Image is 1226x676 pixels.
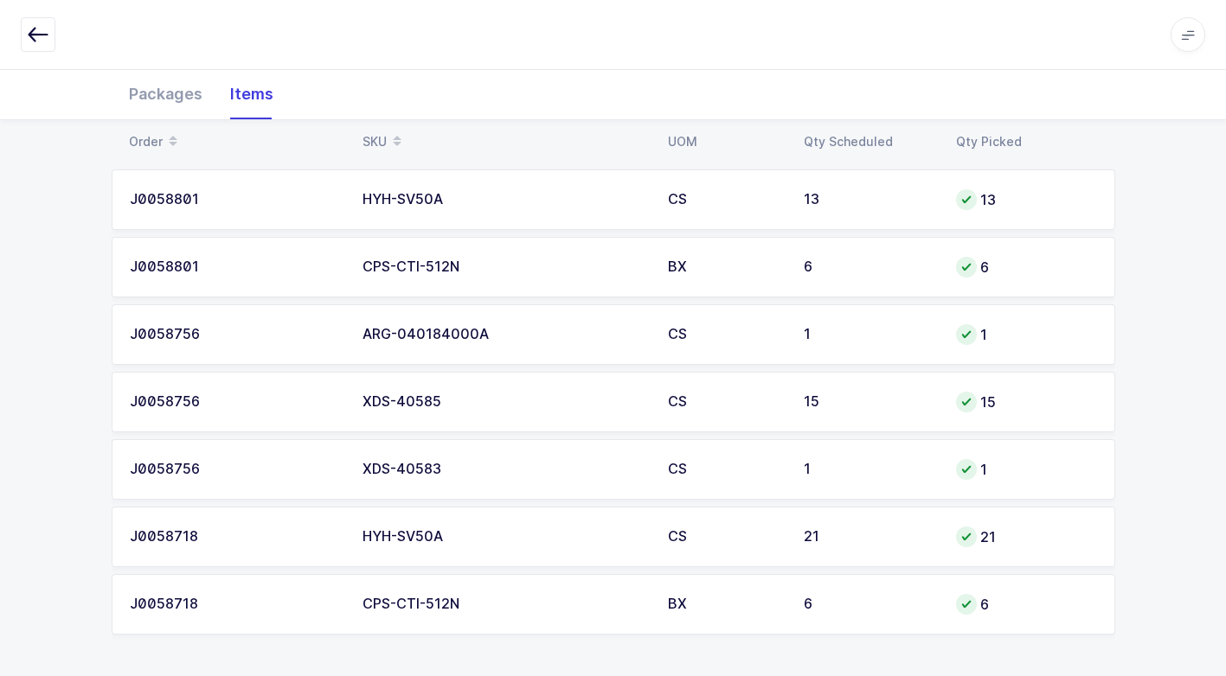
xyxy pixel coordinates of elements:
div: ARG-040184000A [363,327,647,342]
div: HYH-SV50A [363,192,647,207]
div: 1 [804,327,935,342]
div: BX [668,259,783,275]
div: Items [216,69,287,119]
div: J0058756 [130,462,342,477]
div: CS [668,192,783,207]
div: CS [668,394,783,410]
div: 6 [804,259,935,275]
div: BX [668,596,783,612]
div: 6 [956,257,1097,277]
div: 15 [956,392,1097,412]
div: J0058756 [130,327,342,342]
div: CS [668,327,783,342]
div: CPS-CTI-512N [363,596,647,612]
div: HYH-SV50A [363,529,647,545]
div: J0058718 [130,596,342,612]
div: XDS-40585 [363,394,647,410]
div: 21 [804,529,935,545]
div: Packages [115,69,216,119]
div: Qty Scheduled [804,135,935,149]
div: J0058801 [130,259,342,275]
div: 15 [804,394,935,410]
div: J0058718 [130,529,342,545]
div: Order [129,127,342,156]
div: XDS-40583 [363,462,647,477]
div: CS [668,529,783,545]
div: 13 [956,189,1097,210]
div: 1 [804,462,935,477]
div: 1 [956,459,1097,480]
div: J0058801 [130,192,342,207]
div: 13 [804,192,935,207]
div: UOM [668,135,783,149]
div: Qty Picked [956,135,1105,149]
div: CPS-CTI-512N [363,259,647,275]
div: 21 [956,526,1097,547]
div: 6 [804,596,935,612]
div: SKU [363,127,647,156]
div: 1 [956,324,1097,345]
div: J0058756 [130,394,342,410]
div: CS [668,462,783,477]
div: 6 [956,594,1097,615]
